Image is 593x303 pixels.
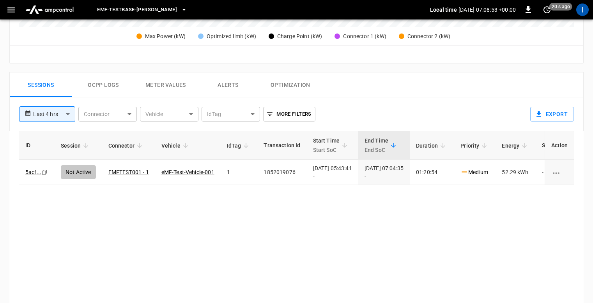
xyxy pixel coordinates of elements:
[313,172,352,180] div: -
[551,168,568,176] div: charging session options
[365,136,388,155] div: End Time
[145,32,186,41] div: Max Power (kW)
[161,169,214,175] a: eMF-Test-Vehicle-001
[365,136,398,155] span: End TimeEnd SoC
[72,72,135,97] button: Ocpp logs
[197,72,259,97] button: Alerts
[61,165,96,179] div: Not Active
[410,160,454,185] td: 01:20:54
[430,6,457,14] p: Local time
[313,136,340,155] div: Start Time
[207,32,256,41] div: Optimized limit (kW)
[221,160,258,185] td: 1
[365,145,388,155] p: End SoC
[161,141,191,150] span: Vehicle
[313,136,350,155] span: Start TimeStart SoC
[460,141,489,150] span: Priority
[10,72,72,97] button: Sessions
[135,72,197,97] button: Meter Values
[108,169,149,175] a: EMFTEST001 - 1
[542,138,587,152] div: Supply Cost
[545,131,574,160] th: Action
[25,169,41,175] a: 5acf...
[576,4,589,16] div: profile-icon
[365,164,404,180] div: [DATE] 07:04:35
[33,107,75,122] div: Last 4 hrs
[549,3,572,11] span: 20 s ago
[313,145,340,155] p: Start SoC
[530,107,574,122] button: Export
[257,160,306,185] td: 1852019076
[496,160,536,185] td: 52.29 kWh
[541,4,553,16] button: set refresh interval
[19,131,55,160] th: ID
[257,131,306,160] th: Transaction Id
[259,72,322,97] button: Optimization
[22,2,77,17] img: ampcontrol.io logo
[365,172,404,180] div: -
[343,32,386,41] div: Connector 1 (kW)
[61,141,91,150] span: Session
[277,32,322,41] div: Charge Point (kW)
[458,6,516,14] p: [DATE] 07:08:53 +00:00
[227,141,251,150] span: IdTag
[416,141,448,150] span: Duration
[263,107,315,122] button: More Filters
[41,168,49,176] div: copy
[407,32,450,41] div: Connector 2 (kW)
[460,168,488,176] p: Medium
[97,5,177,14] span: eMF-Testbase-[PERSON_NAME]
[94,2,190,18] button: eMF-Testbase-[PERSON_NAME]
[313,164,352,180] div: [DATE] 05:43:41
[502,141,529,150] span: Energy
[108,141,145,150] span: Connector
